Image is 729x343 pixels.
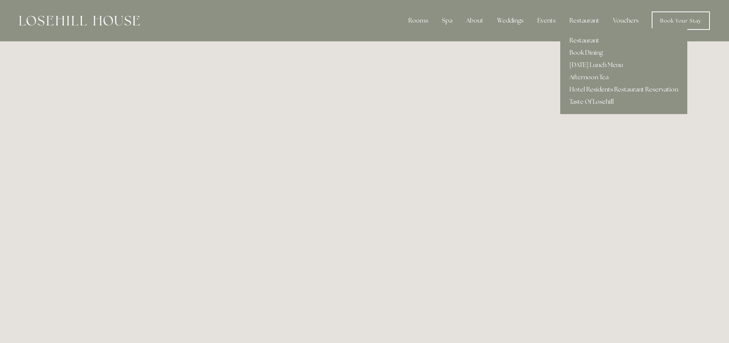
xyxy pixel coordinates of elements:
div: Restaurant [563,13,605,28]
div: About [460,13,489,28]
a: [DATE] Lunch Menu [560,59,687,71]
a: Vouchers [607,13,645,28]
a: Hotel Residents Restaurant Reservation [560,83,687,96]
a: Restaurant [560,34,687,47]
a: Afternoon Tea [560,71,687,83]
div: Weddings [491,13,530,28]
a: Book Your Stay [652,11,710,30]
div: Spa [436,13,458,28]
a: Taste Of Losehill [560,96,687,108]
img: Losehill House [19,16,140,26]
div: Events [531,13,562,28]
a: Book Dining [560,47,687,59]
div: Rooms [402,13,434,28]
